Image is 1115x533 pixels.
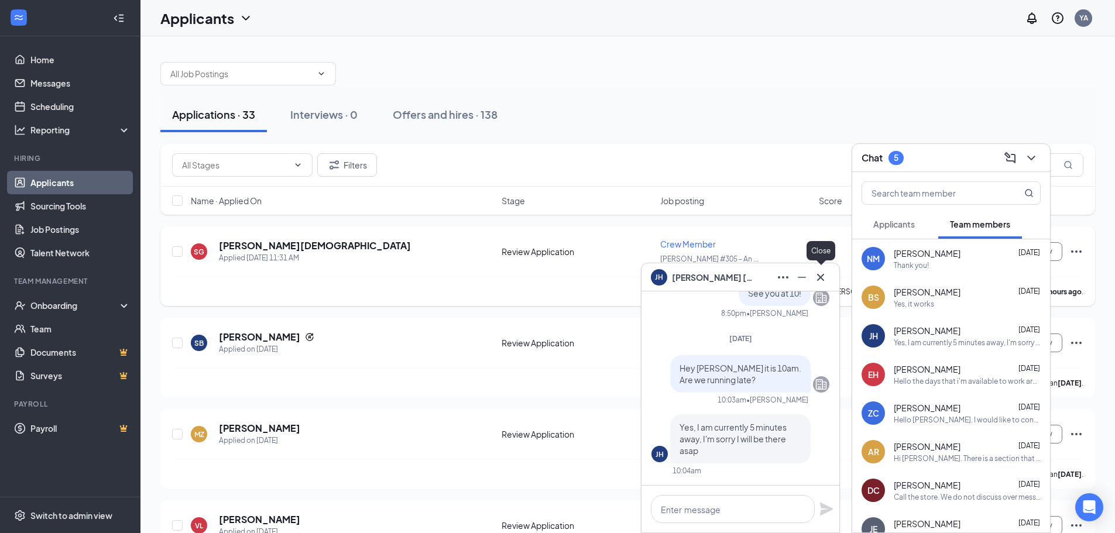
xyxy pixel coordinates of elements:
[748,288,801,298] span: See you at 10!
[1018,441,1040,450] span: [DATE]
[894,441,960,452] span: [PERSON_NAME]
[293,160,303,170] svg: ChevronDown
[30,171,131,194] a: Applicants
[113,12,125,24] svg: Collapse
[680,422,787,456] span: Yes, I am currently 5 minutes away, I'm sorry I will be there asap
[393,107,498,122] div: Offers and hires · 138
[894,260,929,270] div: Thank you!
[502,195,525,207] span: Stage
[14,510,26,521] svg: Settings
[30,417,131,440] a: PayrollCrown
[811,268,830,287] button: Cross
[867,484,880,496] div: DC
[660,195,704,207] span: Job posting
[14,276,128,286] div: Team Management
[14,153,128,163] div: Hiring
[718,395,746,405] div: 10:03am
[30,48,131,71] a: Home
[673,466,701,476] div: 10:04am
[13,12,25,23] svg: WorkstreamLogo
[194,247,204,257] div: SG
[1069,518,1083,532] svg: Ellipses
[30,364,131,387] a: SurveysCrown
[219,331,300,343] h5: [PERSON_NAME]
[1022,149,1041,167] button: ChevronDown
[795,270,809,284] svg: Minimize
[30,218,131,241] a: Job Postings
[894,286,960,298] span: [PERSON_NAME]
[721,308,746,318] div: 8:50pm
[894,325,960,336] span: [PERSON_NAME]
[195,521,203,531] div: VL
[894,453,1041,463] div: Hi [PERSON_NAME]. There is a section that i noticed you did not submit. I need you to add either ...
[30,95,131,118] a: Scheduling
[502,337,653,349] div: Review Application
[814,377,828,391] svg: Company
[862,152,883,164] h3: Chat
[776,270,790,284] svg: Ellipses
[160,8,234,28] h1: Applicants
[814,291,828,305] svg: Company
[290,107,358,122] div: Interviews · 0
[869,330,878,342] div: JH
[1018,325,1040,334] span: [DATE]
[14,399,128,409] div: Payroll
[1069,336,1083,350] svg: Ellipses
[219,252,411,264] div: Applied [DATE] 11:31 AM
[170,67,312,80] input: All Job Postings
[1058,379,1082,387] b: [DATE]
[1075,493,1103,521] div: Open Intercom Messenger
[502,246,653,257] div: Review Application
[680,363,801,385] span: Hey [PERSON_NAME] it is 10am. Are we running late?
[327,158,341,172] svg: Filter
[814,270,828,284] svg: Cross
[894,492,1041,502] div: Call the store. We do not discuss over message.
[30,317,131,341] a: Team
[894,338,1041,348] div: Yes, I am currently 5 minutes away, I'm sorry I will be there asap
[30,341,131,364] a: DocumentsCrown
[14,124,26,136] svg: Analysis
[1018,364,1040,373] span: [DATE]
[30,510,112,521] div: Switch to admin view
[194,429,204,439] div: MZ
[894,518,960,529] span: [PERSON_NAME]
[746,308,808,318] span: • [PERSON_NAME]
[219,435,300,446] div: Applied on [DATE]
[894,402,960,414] span: [PERSON_NAME]
[219,513,300,526] h5: [PERSON_NAME]
[317,153,377,177] button: Filter Filters
[191,195,262,207] span: Name · Applied On
[30,194,131,218] a: Sourcing Tools
[1018,403,1040,411] span: [DATE]
[14,300,26,311] svg: UserCheck
[1051,11,1065,25] svg: QuestionInfo
[729,334,752,343] span: [DATE]
[219,422,300,435] h5: [PERSON_NAME]
[868,369,879,380] div: EH
[1079,13,1088,23] div: YA
[873,219,915,229] span: Applicants
[1018,518,1040,527] span: [DATE]
[239,11,253,25] svg: ChevronDown
[317,69,326,78] svg: ChevronDown
[219,343,314,355] div: Applied on [DATE]
[1058,470,1082,479] b: [DATE]
[819,502,833,516] svg: Plane
[502,520,653,531] div: Review Application
[894,247,960,259] span: [PERSON_NAME]
[660,239,716,249] span: Crew Member
[1069,427,1083,441] svg: Ellipses
[1003,151,1017,165] svg: ComposeMessage
[1018,480,1040,489] span: [DATE]
[894,363,960,375] span: [PERSON_NAME]
[950,219,1010,229] span: Team members
[219,239,411,252] h5: [PERSON_NAME][DEMOGRAPHIC_DATA]
[172,107,255,122] div: Applications · 33
[30,71,131,95] a: Messages
[30,300,121,311] div: Onboarding
[792,268,811,287] button: Minimize
[894,299,934,309] div: Yes, it works
[194,338,204,348] div: SB
[746,395,808,405] span: • [PERSON_NAME]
